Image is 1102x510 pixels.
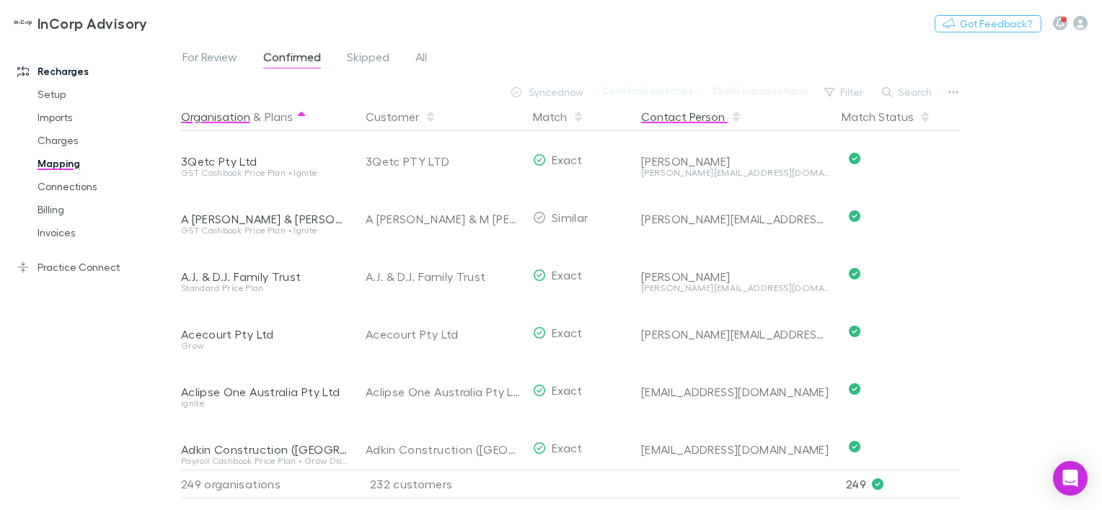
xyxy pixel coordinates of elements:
[181,212,348,226] div: A [PERSON_NAME] & [PERSON_NAME] & M [PERSON_NAME] & P [PERSON_NAME]
[415,50,427,68] span: All
[6,6,157,40] a: InCorp Advisory
[641,269,830,284] div: [PERSON_NAME]
[366,363,521,421] div: Aclipse One Australia Pty Ltd
[181,457,348,465] div: Payroll Cashbook Price Plan • Grow Discount A
[366,190,521,248] div: A [PERSON_NAME] & M [PERSON_NAME] & P [PERSON_NAME]
[641,385,830,399] div: [EMAIL_ADDRESS][DOMAIN_NAME]
[641,169,830,177] div: [PERSON_NAME][EMAIL_ADDRESS][DOMAIN_NAME]
[935,15,1041,32] button: Got Feedback?
[23,221,189,244] a: Invoices
[366,305,521,363] div: Acecourt Pty Ltd
[181,226,348,235] div: GST Cashbook Price Plan • Ignite
[510,82,592,102] div: now
[14,14,32,32] img: InCorp Advisory's Logo
[181,284,348,292] div: Standard Price Plan
[552,326,583,339] span: Exact
[366,421,521,478] div: Adkin Construction ([GEOGRAPHIC_DATA]) Pty Ltd
[181,102,250,131] button: Organisation
[181,399,348,408] div: Ignite
[552,210,589,224] span: Similar
[23,83,189,106] a: Setup
[846,470,960,498] p: 249
[263,50,321,68] span: Confirmed
[552,153,583,166] span: Exact
[38,14,148,32] h3: InCorp Advisory
[347,50,389,68] span: Skipped
[181,169,348,177] div: GST Cashbook Price Plan • Ignite
[3,60,189,83] a: Recharges
[354,470,527,498] div: 232 customers
[641,102,742,131] button: Contact Person
[181,102,348,131] div: &
[529,86,564,98] span: Synced
[265,102,293,131] button: Plans
[23,106,189,129] a: Imports
[366,133,521,190] div: 3Qetc PTY LTD
[182,50,237,68] span: For Review
[3,256,189,279] a: Practice Connect
[849,441,860,452] svg: Confirmed
[552,383,583,397] span: Exact
[875,84,940,101] button: Search
[533,102,584,131] button: Match
[641,154,830,169] div: [PERSON_NAME]
[23,198,189,221] a: Billing
[849,383,860,395] svg: Confirmed
[181,470,354,498] div: 249 organisations
[592,82,702,99] button: Confirm0 matches
[849,153,860,164] svg: Confirmed
[641,327,830,341] div: [PERSON_NAME][EMAIL_ADDRESS][PERSON_NAME][DOMAIN_NAME]
[181,154,348,169] div: 3Qetc Pty Ltd
[641,212,830,226] div: [PERSON_NAME][EMAIL_ADDRESS][DOMAIN_NAME]
[641,442,830,457] div: [EMAIL_ADDRESS][DOMAIN_NAME]
[181,341,348,350] div: Grow
[181,269,348,284] div: A.J. & D.J. Family Trust
[552,441,583,455] span: Exact
[181,442,348,457] div: Adkin Construction ([GEOGRAPHIC_DATA]) Pty Ltd
[23,175,189,198] a: Connections
[366,102,436,131] button: Customer
[641,284,830,292] div: [PERSON_NAME][EMAIL_ADDRESS][DOMAIN_NAME]
[849,268,860,279] svg: Confirmed
[181,327,348,341] div: Acecourt Pty Ltd
[23,152,189,175] a: Mapping
[702,82,817,99] button: Skip0 organisations
[23,129,189,152] a: Charges
[366,248,521,305] div: A.J. & D.J. Family Trust
[849,326,860,337] svg: Confirmed
[181,385,348,399] div: Aclipse One Australia Pty Ltd
[1053,461,1088,496] div: Open Intercom Messenger
[552,268,583,282] span: Exact
[817,84,872,101] button: Filter
[849,210,860,222] svg: Confirmed
[842,102,931,131] button: Match Status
